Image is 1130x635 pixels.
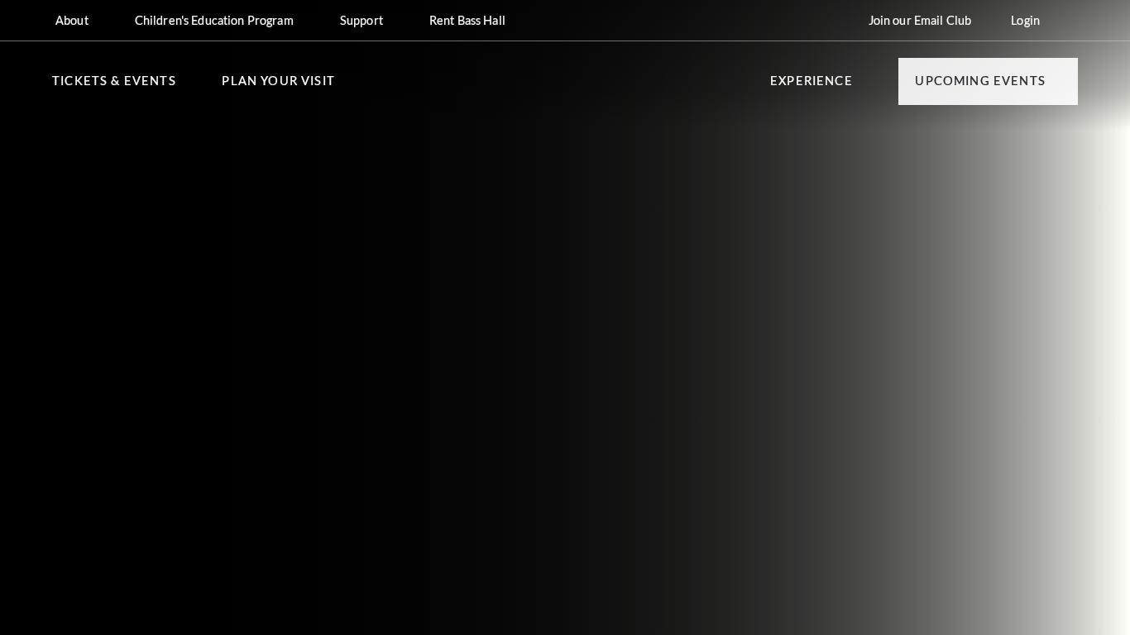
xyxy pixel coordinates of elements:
[55,13,89,27] p: About
[770,71,853,101] p: Experience
[429,13,505,27] p: Rent Bass Hall
[52,71,176,101] p: Tickets & Events
[135,13,294,27] p: Children's Education Program
[340,13,383,27] p: Support
[222,71,335,101] p: Plan Your Visit
[915,71,1046,101] p: Upcoming Events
